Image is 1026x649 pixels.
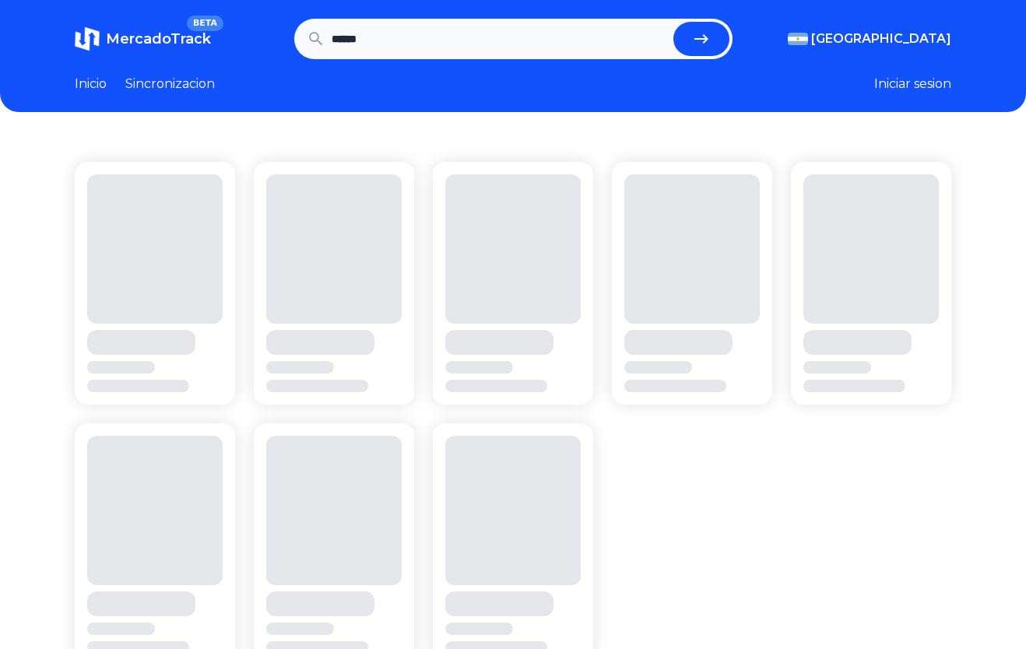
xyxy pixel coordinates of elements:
[75,26,100,51] img: MercadoTrack
[125,75,215,93] a: Sincronizacion
[106,30,211,47] span: MercadoTrack
[187,16,223,31] span: BETA
[75,75,107,93] a: Inicio
[788,30,951,48] button: [GEOGRAPHIC_DATA]
[811,30,951,48] span: [GEOGRAPHIC_DATA]
[874,75,951,93] button: Iniciar sesion
[788,33,808,45] img: Argentina
[75,26,211,51] a: MercadoTrackBETA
